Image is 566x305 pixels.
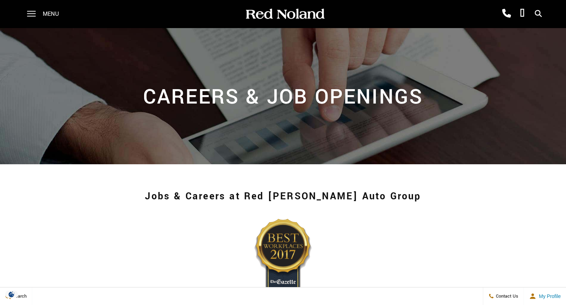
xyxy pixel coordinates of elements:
img: Red Noland Auto Group [244,8,325,20]
button: Open user profile menu [524,287,566,305]
h1: Jobs & Careers at Red [PERSON_NAME] Auto Group [44,183,523,211]
section: Click to Open Cookie Consent Modal [4,291,20,298]
h2: Careers & Job Openings [43,80,523,112]
img: Opt-Out Icon [4,291,20,298]
span: My Profile [536,293,561,299]
span: Contact Us [494,293,518,299]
